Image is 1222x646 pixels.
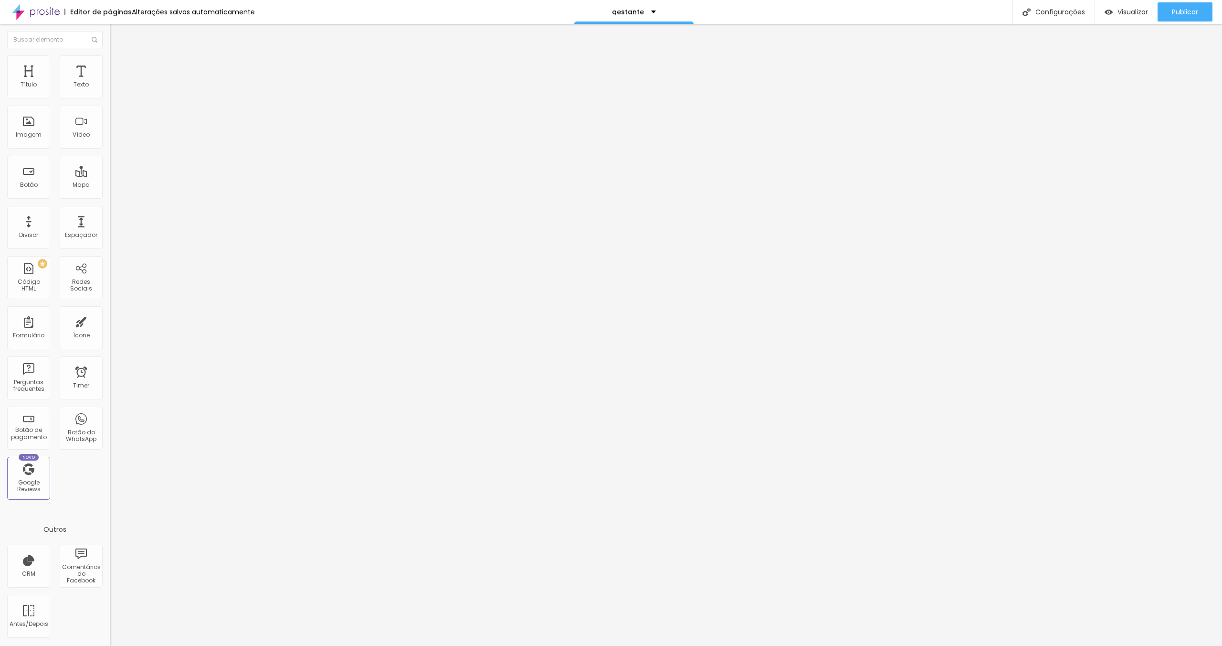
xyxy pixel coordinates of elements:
div: Botão do WhatsApp [62,429,100,443]
div: Título [21,81,37,88]
div: Redes Sociais [62,279,100,292]
div: Botão de pagamento [10,427,47,441]
div: Novo [19,454,39,461]
div: Mapa [73,182,90,188]
img: Icone [1022,8,1031,16]
div: Imagem [16,131,42,138]
div: CRM [22,571,35,577]
input: Buscar elemento [7,31,103,48]
img: view-1.svg [1105,8,1113,16]
button: Visualizar [1095,2,1158,22]
div: Antes/Depois [10,621,47,627]
div: Botão [20,182,38,188]
div: Comentários do Facebook [62,564,100,584]
span: Visualizar [1117,8,1148,16]
div: Código HTML [10,279,47,292]
button: Publicar [1158,2,1212,22]
div: Timer [73,382,89,389]
div: Divisor [19,232,38,238]
div: Vídeo [73,131,90,138]
div: Formulário [13,332,44,339]
div: Alterações salvas automaticamente [132,9,255,15]
div: Editor de páginas [64,9,132,15]
div: Espaçador [65,232,97,238]
div: Perguntas frequentes [10,379,47,393]
div: Google Reviews [10,479,47,493]
img: Icone [92,37,97,43]
div: Ícone [73,332,90,339]
span: Publicar [1172,8,1198,16]
p: gestante [612,9,644,15]
iframe: Editor [110,24,1222,646]
div: Texto [74,81,89,88]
